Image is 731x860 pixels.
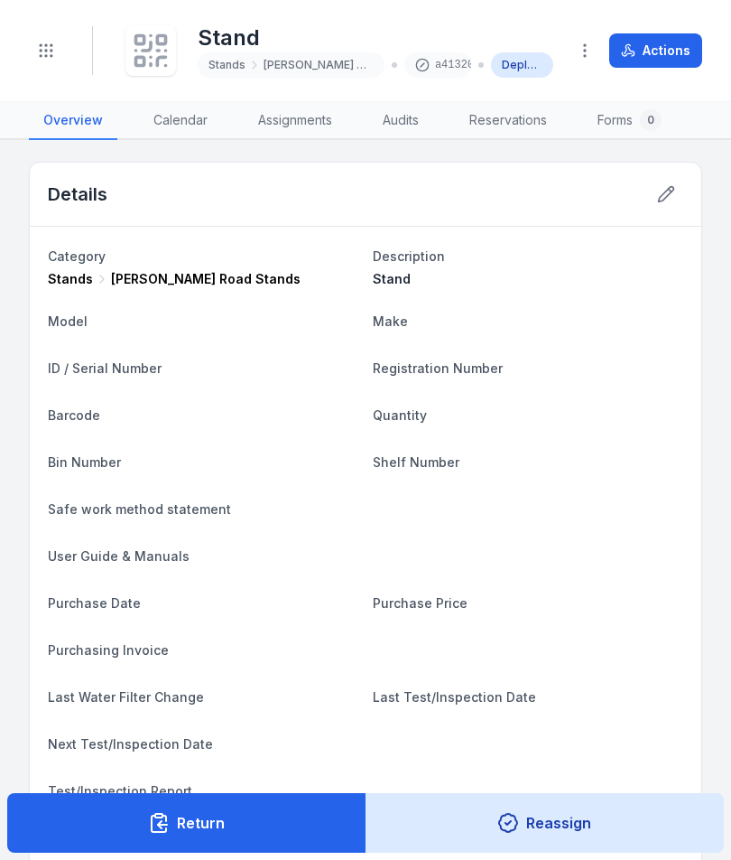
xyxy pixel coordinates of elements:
div: 0 [640,109,662,131]
a: Assignments [244,102,347,140]
span: User Guide & Manuals [48,548,190,564]
span: Next Test/Inspection Date [48,736,213,752]
span: Barcode [48,407,100,423]
h2: Details [48,182,107,207]
a: Forms0 [583,102,676,140]
span: Model [48,313,88,329]
span: Purchasing Invoice [48,642,169,658]
button: Toggle navigation [29,33,63,68]
a: Overview [29,102,117,140]
span: Make [373,313,408,329]
div: a41320 [404,52,471,78]
span: Stands [208,58,245,72]
span: [PERSON_NAME] Road Stands [111,270,301,288]
div: Deployed [491,52,553,78]
span: Stands [48,270,93,288]
span: Purchase Date [48,595,141,611]
span: Quantity [373,407,427,423]
span: Purchase Price [373,595,467,611]
span: Bin Number [48,454,121,470]
a: Reservations [455,102,561,140]
h1: Stand [198,23,553,52]
a: Calendar [139,102,222,140]
a: Audits [368,102,433,140]
button: Actions [609,33,702,68]
span: Shelf Number [373,454,459,470]
span: Description [373,248,445,264]
span: Last Test/Inspection Date [373,689,536,705]
span: [PERSON_NAME] Road Stands [264,58,374,72]
span: Test/Inspection Report [48,783,192,799]
button: Return [7,793,366,853]
span: Safe work method statement [48,501,231,517]
span: ID / Serial Number [48,360,162,376]
span: Stand [373,271,411,286]
span: Category [48,248,106,264]
span: Registration Number [373,360,503,376]
button: Reassign [365,793,725,853]
span: Last Water Filter Change [48,689,204,705]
